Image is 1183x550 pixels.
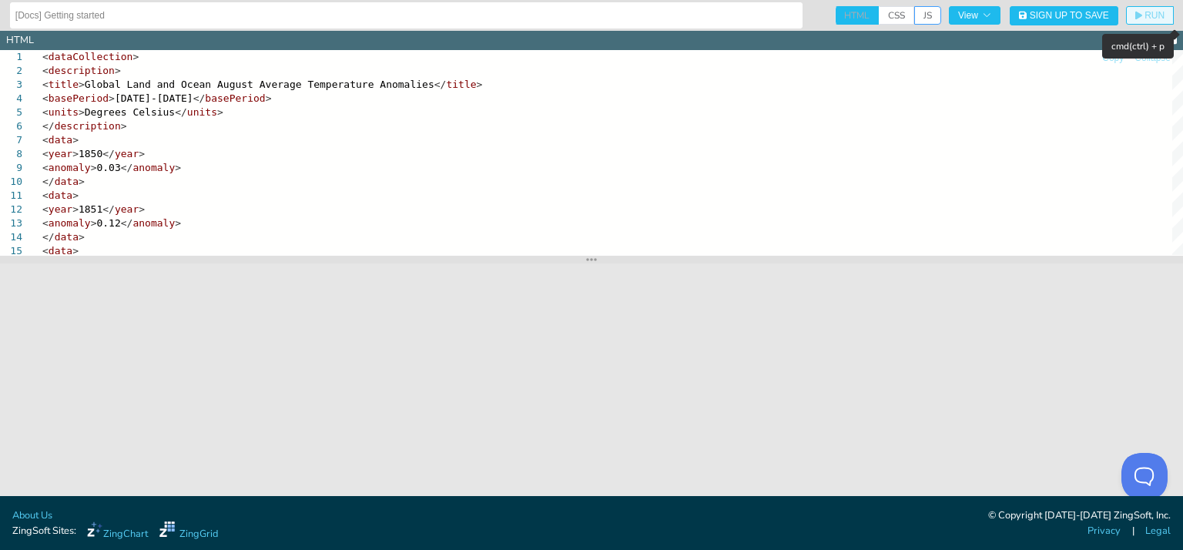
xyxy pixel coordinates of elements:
[15,3,797,28] input: Untitled Demo
[42,176,55,187] span: </
[1087,524,1121,538] a: Privacy
[914,6,941,25] span: JS
[132,162,175,173] span: anomaly
[12,524,76,538] span: ZingSoft Sites:
[49,65,115,76] span: description
[446,79,476,90] span: title
[109,92,115,104] span: >
[49,92,109,104] span: basePeriod
[49,203,72,215] span: year
[121,162,133,173] span: </
[12,508,52,523] a: About Us
[49,245,72,257] span: data
[49,217,91,229] span: anomaly
[79,79,85,90] span: >
[139,148,145,159] span: >
[55,120,121,132] span: description
[132,51,139,62] span: >
[879,6,914,25] span: CSS
[1126,6,1174,25] button: RUN
[1132,524,1134,538] span: |
[42,189,49,201] span: <
[1144,11,1165,20] span: RUN
[79,203,102,215] span: 1851
[72,245,79,257] span: >
[42,92,49,104] span: <
[159,521,218,542] a: ZingGrid
[49,106,79,118] span: units
[42,51,49,62] span: <
[477,79,483,90] span: >
[49,162,91,173] span: anomaly
[835,6,879,25] span: HTML
[121,217,133,229] span: </
[42,79,49,90] span: <
[42,134,49,146] span: <
[85,106,175,118] span: Degrees Celsius
[949,6,1000,25] button: View
[42,148,49,159] span: <
[1102,53,1124,62] span: Copy
[193,92,206,104] span: </
[434,79,447,90] span: </
[988,508,1171,524] div: © Copyright [DATE]-[DATE] ZingSoft, Inc.
[42,65,49,76] span: <
[87,521,148,542] a: ZingChart
[1030,11,1109,20] span: Sign Up to Save
[102,148,115,159] span: </
[266,92,272,104] span: >
[6,33,34,48] div: HTML
[72,134,79,146] span: >
[49,189,72,201] span: data
[42,231,55,243] span: </
[72,189,79,201] span: >
[1101,51,1124,65] button: Copy
[835,6,941,25] div: checkbox-group
[42,162,49,173] span: <
[96,162,120,173] span: 0.03
[72,148,79,159] span: >
[139,203,145,215] span: >
[79,106,85,118] span: >
[115,65,121,76] span: >
[79,231,85,243] span: >
[1121,453,1168,499] iframe: Toggle Customer Support
[1111,40,1165,52] span: cmd(ctrl) + p
[115,148,139,159] span: year
[102,203,115,215] span: </
[96,217,120,229] span: 0.12
[49,148,72,159] span: year
[79,148,102,159] span: 1850
[85,79,386,90] span: Global Land and Ocean August Average Temperature A
[49,51,133,62] span: dataCollection
[1145,524,1171,538] a: Legal
[175,217,181,229] span: >
[386,79,434,90] span: nomalies
[187,106,217,118] span: units
[42,217,49,229] span: <
[42,203,49,215] span: <
[1010,6,1118,25] button: Sign Up to Save
[1134,53,1171,62] span: Collapse
[49,79,79,90] span: title
[115,203,139,215] span: year
[49,134,72,146] span: data
[79,176,85,187] span: >
[91,162,97,173] span: >
[91,217,97,229] span: >
[121,120,127,132] span: >
[205,92,265,104] span: basePeriod
[55,231,79,243] span: data
[55,176,79,187] span: data
[175,106,187,118] span: </
[42,120,55,132] span: </
[217,106,223,118] span: >
[72,203,79,215] span: >
[115,92,193,104] span: [DATE]-[DATE]
[42,106,49,118] span: <
[958,11,991,20] span: View
[132,217,175,229] span: anomaly
[42,245,49,257] span: <
[175,162,181,173] span: >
